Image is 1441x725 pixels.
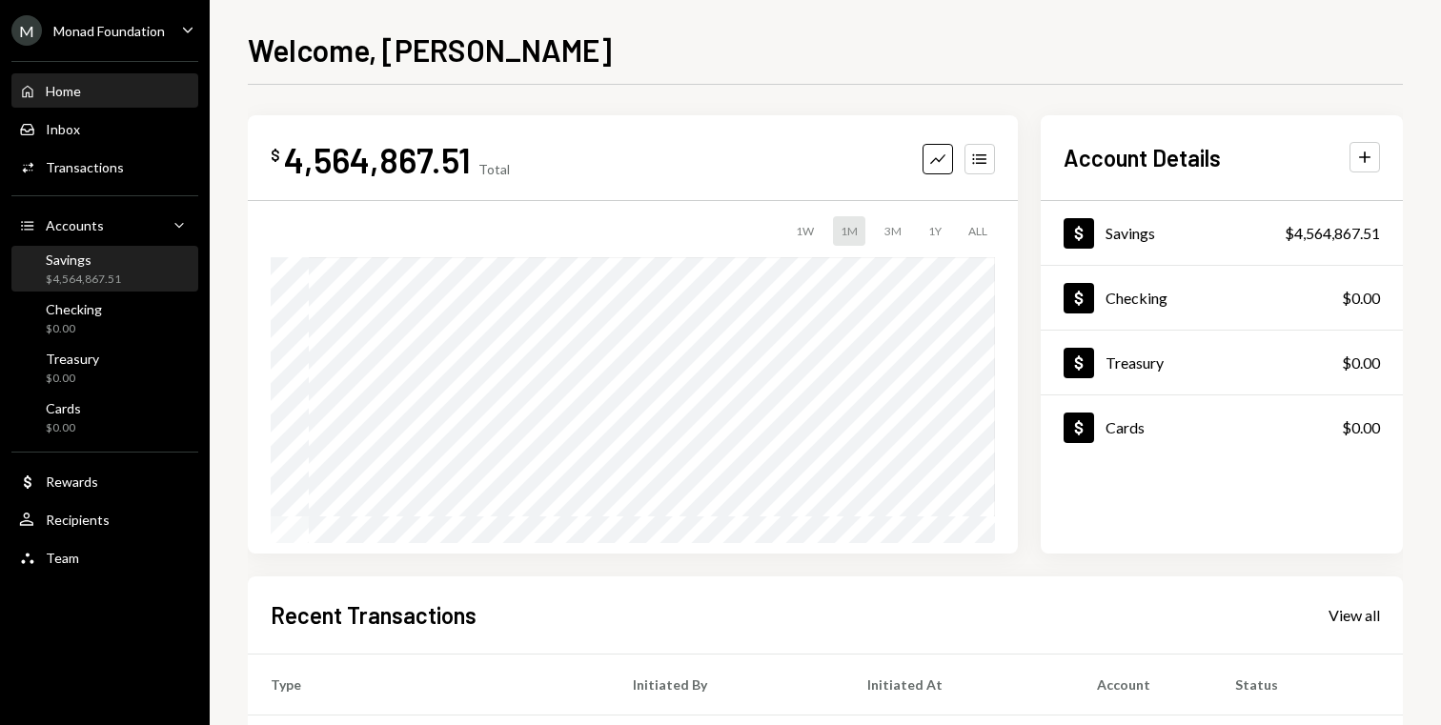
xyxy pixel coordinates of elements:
th: Initiated By [610,654,844,715]
th: Account [1074,654,1212,715]
div: Accounts [46,217,104,233]
div: 1Y [921,216,949,246]
a: Recipients [11,502,198,536]
a: Cards$0.00 [11,394,198,440]
div: ALL [961,216,995,246]
div: Transactions [46,159,124,175]
a: Savings$4,564,867.51 [11,246,198,292]
div: 3M [877,216,909,246]
div: $0.00 [1342,416,1380,439]
div: Monad Foundation [53,23,165,39]
div: $4,564,867.51 [46,272,121,288]
div: Recipients [46,512,110,528]
a: View all [1329,604,1380,625]
div: Rewards [46,473,98,490]
th: Status [1212,654,1403,715]
a: Savings$4,564,867.51 [1041,201,1403,265]
div: Total [478,161,510,177]
div: Treasury [1106,353,1164,372]
div: Cards [46,400,81,416]
a: Treasury$0.00 [11,345,198,391]
th: Initiated At [844,654,1075,715]
div: $0.00 [1342,287,1380,310]
div: 4,564,867.51 [284,138,471,181]
div: Cards [1106,418,1145,436]
div: View all [1329,606,1380,625]
h2: Account Details [1064,142,1221,173]
a: Rewards [11,464,198,498]
div: $ [271,146,280,165]
div: Home [46,83,81,99]
div: 1W [788,216,822,246]
div: Savings [1106,224,1155,242]
div: Checking [46,301,102,317]
div: Team [46,550,79,566]
a: Home [11,73,198,108]
div: $0.00 [46,371,99,387]
h2: Recent Transactions [271,599,477,631]
a: Team [11,540,198,574]
a: Treasury$0.00 [1041,331,1403,394]
a: Accounts [11,208,198,242]
a: Checking$0.00 [11,295,198,341]
div: $0.00 [46,420,81,436]
a: Transactions [11,150,198,184]
div: $0.00 [46,321,102,337]
th: Type [248,654,610,715]
div: $0.00 [1342,352,1380,374]
div: Inbox [46,121,80,137]
a: Inbox [11,111,198,146]
a: Cards$0.00 [1041,395,1403,459]
div: M [11,15,42,46]
div: $4,564,867.51 [1285,222,1380,245]
h1: Welcome, [PERSON_NAME] [248,30,612,69]
a: Checking$0.00 [1041,266,1403,330]
div: Treasury [46,351,99,367]
div: Savings [46,252,121,268]
div: 1M [833,216,865,246]
div: Checking [1106,289,1167,307]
